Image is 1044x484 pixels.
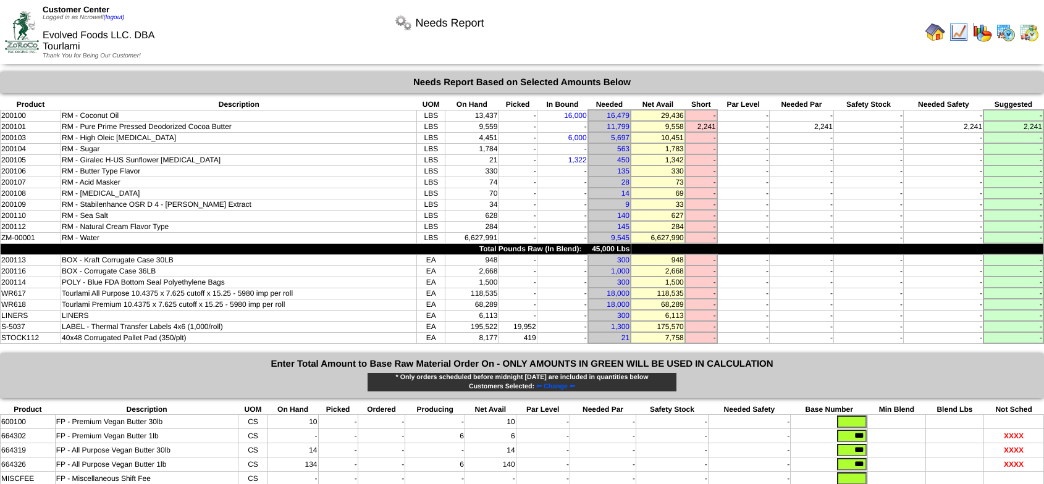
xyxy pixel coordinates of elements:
td: - [769,299,833,310]
td: 6,113 [445,310,499,321]
td: - [833,132,903,143]
td: 200108 [1,188,61,199]
td: - [499,310,537,321]
td: - [685,277,717,288]
td: RM - Stabilenhance OSR D 4 - [PERSON_NAME] Extract [61,199,417,210]
td: - [685,188,717,199]
td: - [685,199,717,210]
td: - [537,277,588,288]
td: - [833,143,903,154]
img: ZoRoCo_Logo(Green%26Foil)%20jpg.webp [5,11,39,52]
a: 1,322 [568,156,587,164]
td: EA [417,277,445,288]
td: - [904,199,983,210]
td: - [685,221,717,232]
a: 563 [617,144,629,153]
td: - [769,110,833,121]
td: - [983,110,1043,121]
a: 145 [617,222,629,231]
th: In Bound [537,99,588,110]
a: 11,799 [607,122,629,131]
td: - [769,199,833,210]
td: LINERS [1,310,61,321]
td: EA [417,332,445,343]
td: RM - Pure Prime Pressed Deodorized Cocoa Butter [61,121,417,132]
td: - [537,121,588,132]
td: - [717,177,770,188]
td: LBS [417,110,445,121]
td: - [904,110,983,121]
td: LBS [417,188,445,199]
td: - [904,221,983,232]
td: 40x48 Corrugated Pallet Pad (350/plt) [61,332,417,343]
td: - [717,288,770,299]
td: EA [417,265,445,277]
td: 1,784 [445,143,499,154]
td: WR617 [1,288,61,299]
a: 300 [617,278,629,286]
td: 21 [445,154,499,165]
td: 10,451 [631,132,685,143]
th: Needed Par [769,99,833,110]
td: 118,535 [631,288,685,299]
td: - [833,277,903,288]
td: - [769,188,833,199]
td: - [769,210,833,221]
td: - [833,288,903,299]
td: - [904,210,983,221]
td: 6,627,991 [445,232,499,243]
td: RM - Natural Cream Flavor Type [61,221,417,232]
a: 28 [621,178,629,186]
td: 628 [445,210,499,221]
img: calendarprod.gif [996,22,1016,42]
td: - [499,165,537,177]
td: - [685,110,717,121]
td: 200107 [1,177,61,188]
td: - [904,288,983,299]
td: - [685,254,717,265]
td: - [904,265,983,277]
td: Total Pounds Raw (In Blend): 45,000 Lbs [1,243,631,254]
td: 284 [445,221,499,232]
td: - [499,154,537,165]
img: line_graph.gif [949,22,969,42]
td: LABEL - Thermal Transfer Labels 4x6 (1,000/roll) [61,321,417,332]
a: 9,545 [611,233,629,242]
td: - [537,232,588,243]
td: - [983,232,1043,243]
td: 200116 [1,265,61,277]
td: Tourlami All Purpose 10.4375 x 7.625 cutoff x 15.25 - 5980 imp per roll [61,288,417,299]
td: 6,627,990 [631,232,685,243]
td: 4,451 [445,132,499,143]
td: LBS [417,143,445,154]
td: LBS [417,177,445,188]
td: - [537,199,588,210]
td: - [833,310,903,321]
td: - [769,232,833,243]
td: 200110 [1,210,61,221]
a: 450 [617,156,629,164]
td: 200112 [1,221,61,232]
td: - [769,132,833,143]
span: Thank You for Being Our Customer! [43,52,141,59]
td: RM - [MEDICAL_DATA] [61,188,417,199]
td: - [717,310,770,321]
td: - [983,132,1043,143]
a: 14 [621,189,629,198]
td: - [537,310,588,321]
th: Description [61,99,417,110]
td: - [833,232,903,243]
td: RM - Giralec H-US Sunflower [MEDICAL_DATA] [61,154,417,165]
th: Par Level [717,99,770,110]
td: 34 [445,199,499,210]
td: - [499,177,537,188]
span: Evolved Foods LLC. DBA Tourlami [43,30,154,52]
td: - [904,154,983,165]
td: - [983,165,1043,177]
td: 2,241 [983,121,1043,132]
td: - [833,321,903,332]
a: 5,697 [611,133,629,142]
td: 2,241 [769,121,833,132]
th: On Hand [445,99,499,110]
img: calendarinout.gif [1019,22,1039,42]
